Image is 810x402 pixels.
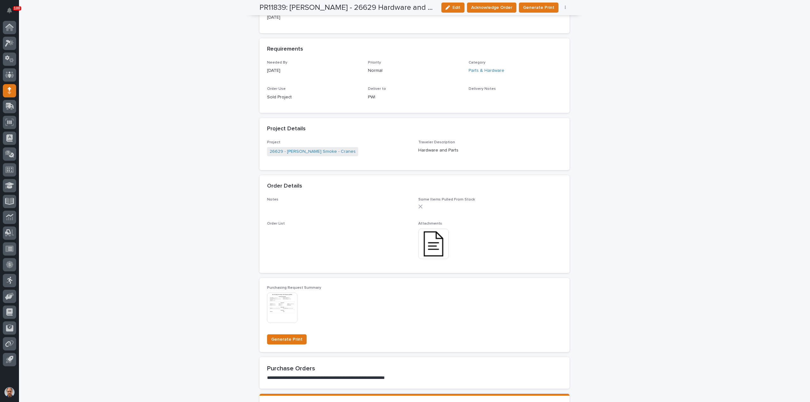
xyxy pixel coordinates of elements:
span: Notes [267,198,278,201]
span: Generate Print [523,4,554,11]
span: Some Items Pulled From Stock [418,198,475,201]
span: Edit [452,5,460,10]
h2: Purchase Orders [267,365,562,372]
span: Delivery Notes [469,87,496,91]
p: PWI [368,94,461,101]
p: Hardware and Parts [418,147,562,154]
a: 26629 - [PERSON_NAME] Smoke - Cranes [270,148,356,155]
button: Acknowledge Order [467,3,516,13]
span: Project [267,140,280,144]
button: Generate Print [267,334,307,344]
button: Edit [441,3,464,13]
p: [DATE] [267,67,360,74]
button: Notifications [3,4,16,17]
span: Purchasing Request Summary [267,286,321,290]
span: Priority [368,61,381,65]
button: users-avatar [3,386,16,399]
h2: Order Details [267,183,302,190]
span: Attachments [418,222,442,226]
span: Traveler Description [418,140,455,144]
span: Needed By [267,61,287,65]
span: Generate Print [271,336,302,343]
span: Order List [267,222,285,226]
div: Notifications100 [8,8,16,18]
span: Acknowledge Order [471,4,512,11]
p: Sold Project [267,94,360,101]
p: [DATE] [267,14,411,21]
span: Order Use [267,87,286,91]
h2: Requirements [267,46,303,53]
h2: PR11839: [PERSON_NAME] - 26629 Hardware and Parts [259,3,436,12]
span: Deliver to [368,87,386,91]
h2: Project Details [267,126,306,133]
span: Category [469,61,485,65]
p: Normal [368,67,461,74]
p: 100 [14,6,20,10]
button: Generate Print [519,3,558,13]
a: Parts & Hardware [469,67,504,74]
